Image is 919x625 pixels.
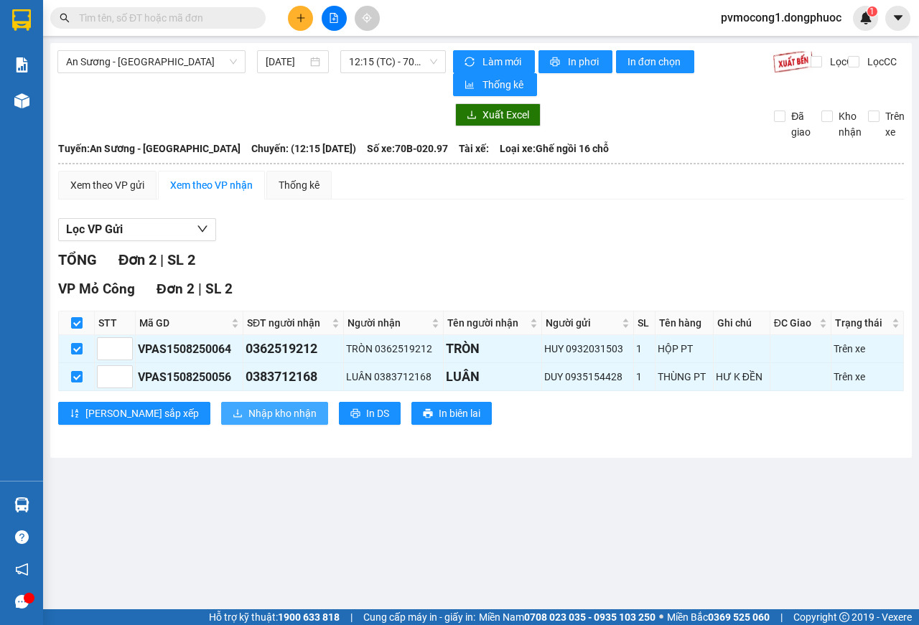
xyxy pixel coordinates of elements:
img: 9k= [773,50,813,73]
span: notification [15,563,29,576]
span: Lọc CC [862,54,899,70]
span: printer [350,408,360,420]
span: Thống kê [482,77,526,93]
span: Người gửi [546,315,619,331]
span: Xuất Excel [482,107,529,123]
span: caret-down [892,11,905,24]
div: VPAS1508250056 [138,368,241,386]
span: Lọc CR [824,54,862,70]
button: sort-ascending[PERSON_NAME] sắp xếp [58,402,210,425]
span: Đã giao [785,108,816,140]
div: TRÒN [446,339,539,359]
div: Thống kê [279,177,319,193]
button: In đơn chọn [616,50,694,73]
span: Trạng thái [835,315,889,331]
td: TRÒN [444,335,542,363]
span: | [780,609,783,625]
th: Tên hàng [656,311,714,335]
span: 10:18:51 [DATE] [32,104,88,113]
span: In ngày: [4,104,88,113]
span: search [60,13,70,23]
input: 15/08/2025 [266,54,307,70]
span: Bến xe [GEOGRAPHIC_DATA] [113,23,193,41]
span: Tên người nhận [447,315,527,331]
img: warehouse-icon [14,497,29,512]
div: HUY 0932031503 [544,341,631,357]
span: Mã GD [139,315,228,331]
th: STT [95,311,136,335]
div: 0383712168 [246,367,341,387]
div: DUY 0935154428 [544,369,631,385]
td: LUÂN [444,363,542,391]
span: In phơi [568,54,601,70]
img: logo [5,9,69,72]
button: printerIn biên lai [411,402,492,425]
td: 0362519212 [243,335,344,363]
span: download [233,408,243,420]
strong: 0369 525 060 [708,611,770,623]
span: SĐT người nhận [247,315,329,331]
sup: 1 [867,6,877,17]
span: printer [423,408,433,420]
img: warehouse-icon [14,93,29,108]
span: Loại xe: Ghế ngồi 16 chỗ [500,141,609,156]
div: VPAS1508250064 [138,340,241,358]
th: Ghi chú [714,311,770,335]
span: VP Mỏ Công [58,281,135,297]
span: ----------------------------------------- [39,77,176,89]
span: 1 [869,6,874,17]
span: [PERSON_NAME] sắp xếp [85,405,199,421]
strong: 1900 633 818 [278,611,340,623]
span: ĐC Giao [774,315,817,331]
div: HƯ K ĐỀN [716,369,768,385]
div: Trên xe [834,341,901,357]
span: TỔNG [58,251,97,268]
div: THÙNG PT [658,369,711,385]
span: pvmocong1.dongphuoc [709,9,853,27]
span: Người nhận [347,315,429,331]
span: sort-ascending [70,408,80,420]
div: Trên xe [834,369,901,385]
div: LUÂN [446,367,539,387]
div: Xem theo VP gửi [70,177,144,193]
span: In đơn chọn [628,54,683,70]
span: An Sương - Tân Biên [66,51,237,72]
span: copyright [839,612,849,622]
div: 1 [636,369,653,385]
span: Hotline: 19001152 [113,64,176,72]
img: logo-vxr [12,9,31,31]
input: Tìm tên, số ĐT hoặc mã đơn [79,10,248,26]
span: Đơn 2 [157,281,195,297]
div: TRÒN 0362519212 [346,341,441,357]
button: plus [288,6,313,31]
span: VPMC1508250004 [72,91,153,102]
button: Lọc VP Gửi [58,218,216,241]
div: HỘP PT [658,341,711,357]
button: printerIn DS [339,402,401,425]
span: plus [296,13,306,23]
span: printer [550,57,562,68]
span: Tài xế: [459,141,489,156]
span: Số xe: 70B-020.97 [367,141,448,156]
button: downloadXuất Excel [455,103,541,126]
button: downloadNhập kho nhận [221,402,328,425]
img: icon-new-feature [859,11,872,24]
span: Chuyến: (12:15 [DATE]) [251,141,356,156]
span: down [197,223,208,235]
span: sync [465,57,477,68]
div: 1 [636,341,653,357]
button: aim [355,6,380,31]
span: Đơn 2 [118,251,157,268]
th: SL [634,311,656,335]
span: 01 Võ Văn Truyện, KP.1, Phường 2 [113,43,197,61]
span: Lọc VP Gửi [66,220,123,238]
span: aim [362,13,372,23]
b: Tuyến: An Sương - [GEOGRAPHIC_DATA] [58,143,241,154]
strong: ĐỒNG PHƯỚC [113,8,197,20]
img: solution-icon [14,57,29,72]
td: 0383712168 [243,363,344,391]
button: printerIn phơi [538,50,612,73]
span: SL 2 [205,281,233,297]
span: bar-chart [465,80,477,91]
div: Xem theo VP nhận [170,177,253,193]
